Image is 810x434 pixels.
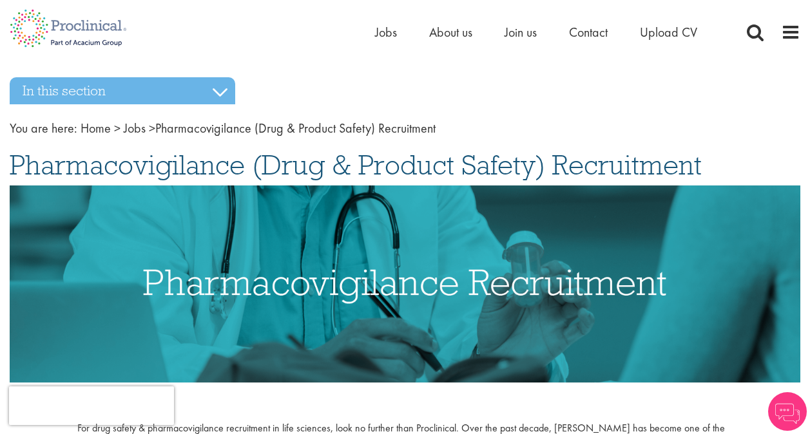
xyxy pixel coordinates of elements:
a: Jobs [375,24,397,41]
iframe: reCAPTCHA [9,386,174,425]
a: Contact [569,24,608,41]
img: Chatbot [768,392,807,431]
span: Pharmacovigilance (Drug & Product Safety) Recruitment [81,120,436,137]
span: You are here: [10,120,77,137]
a: breadcrumb link to Home [81,120,111,137]
span: > [149,120,155,137]
img: Pharmacovigilance drug & product safety Recruitment [10,185,800,383]
h3: In this section [10,77,235,104]
a: About us [429,24,472,41]
a: breadcrumb link to Jobs [124,120,146,137]
span: > [114,120,121,137]
a: Join us [505,24,537,41]
span: Pharmacovigilance (Drug & Product Safety) Recruitment [10,147,702,182]
a: Upload CV [640,24,697,41]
